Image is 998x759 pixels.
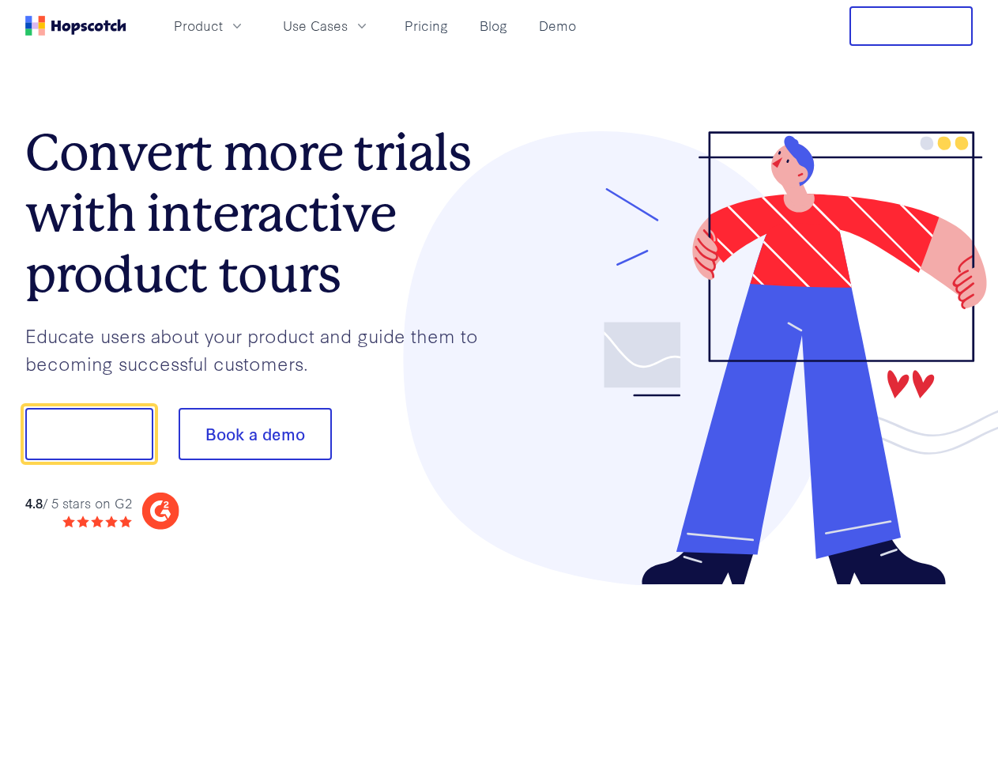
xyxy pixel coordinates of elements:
strong: 4.8 [25,493,43,512]
button: Book a demo [179,408,332,460]
a: Demo [533,13,582,39]
a: Pricing [398,13,454,39]
h1: Convert more trials with interactive product tours [25,123,499,304]
button: Show me! [25,408,153,460]
a: Home [25,16,126,36]
button: Product [164,13,254,39]
div: / 5 stars on G2 [25,493,132,513]
button: Use Cases [273,13,379,39]
a: Blog [473,13,514,39]
span: Product [174,16,223,36]
span: Use Cases [283,16,348,36]
button: Free Trial [849,6,973,46]
p: Educate users about your product and guide them to becoming successful customers. [25,322,499,376]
